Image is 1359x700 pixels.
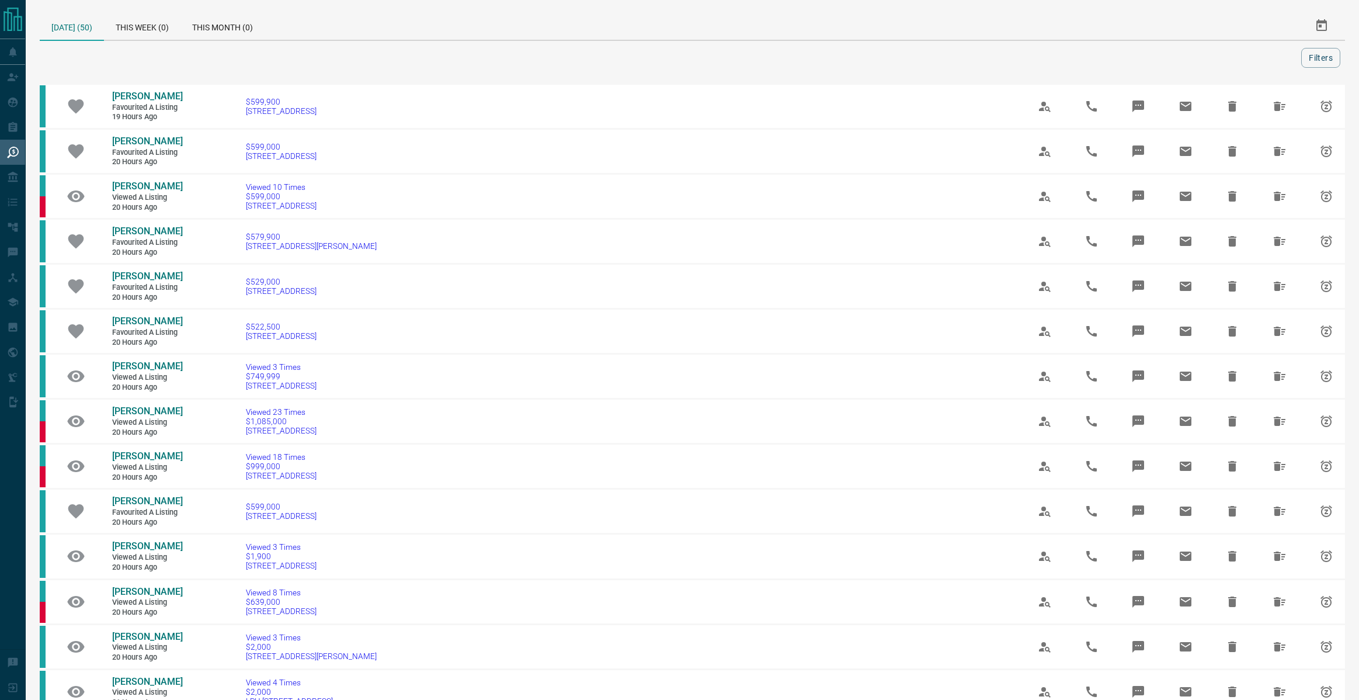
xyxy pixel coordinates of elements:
span: $2,000 [246,642,377,652]
span: Snooze [1312,542,1340,570]
span: View Profile [1031,588,1059,616]
span: Message [1124,633,1152,661]
span: Call [1078,542,1106,570]
span: Viewed 10 Times [246,182,317,192]
span: [PERSON_NAME] [112,316,183,327]
span: View Profile [1031,137,1059,165]
span: Snooze [1312,452,1340,480]
span: Hide [1218,137,1246,165]
span: [STREET_ADDRESS][PERSON_NAME] [246,652,377,661]
span: 20 hours ago [112,383,182,393]
span: Hide [1218,362,1246,390]
span: Email [1172,588,1200,616]
a: [PERSON_NAME] [112,586,182,598]
span: Viewed 3 Times [246,633,377,642]
div: condos.ca [40,400,46,421]
button: Select Date Range [1308,12,1336,40]
span: Message [1124,588,1152,616]
a: $529,000[STREET_ADDRESS] [246,277,317,296]
span: Hide [1218,497,1246,525]
span: Snooze [1312,272,1340,300]
span: [STREET_ADDRESS] [246,511,317,521]
span: $749,999 [246,372,317,381]
a: $579,900[STREET_ADDRESS][PERSON_NAME] [246,232,377,251]
span: Snooze [1312,497,1340,525]
a: [PERSON_NAME] [112,136,182,148]
span: Message [1124,542,1152,570]
span: Email [1172,362,1200,390]
span: 20 hours ago [112,563,182,573]
span: Hide All from Mariana Hernandez [1266,272,1294,300]
a: [PERSON_NAME] [112,361,182,373]
span: Message [1124,137,1152,165]
span: Viewed 18 Times [246,452,317,462]
a: $522,500[STREET_ADDRESS] [246,322,317,341]
span: Viewed 8 Times [246,588,317,597]
span: [PERSON_NAME] [112,271,183,282]
span: Hide [1218,588,1246,616]
span: 20 hours ago [112,518,182,528]
span: Snooze [1312,362,1340,390]
span: Snooze [1312,137,1340,165]
a: [PERSON_NAME] [112,271,182,283]
div: condos.ca [40,490,46,532]
div: This Week (0) [104,12,180,40]
span: Message [1124,227,1152,255]
span: Call [1078,588,1106,616]
span: Snooze [1312,182,1340,210]
span: Hide [1218,317,1246,345]
span: Message [1124,272,1152,300]
span: 20 hours ago [112,157,182,167]
span: [PERSON_NAME] [112,181,183,192]
span: Viewed a Listing [112,193,182,203]
div: condos.ca [40,310,46,352]
div: property.ca [40,466,46,487]
span: $529,000 [246,277,317,286]
span: View Profile [1031,362,1059,390]
span: Call [1078,452,1106,480]
span: Call [1078,92,1106,120]
span: View Profile [1031,272,1059,300]
span: Email [1172,633,1200,661]
span: Email [1172,317,1200,345]
a: [PERSON_NAME] [112,181,182,193]
span: Hide [1218,452,1246,480]
span: Message [1124,92,1152,120]
button: Filters [1301,48,1340,68]
span: Viewed a Listing [112,643,182,653]
span: [STREET_ADDRESS] [246,151,317,161]
span: Hide All from Mehrdad Rahimi [1266,452,1294,480]
span: Call [1078,137,1106,165]
span: [PERSON_NAME] [112,451,183,462]
span: Call [1078,317,1106,345]
a: [PERSON_NAME] [112,540,182,553]
span: [PERSON_NAME] [112,136,183,147]
span: Email [1172,542,1200,570]
span: 20 hours ago [112,608,182,618]
span: Hide All from Ying Sham [1266,182,1294,210]
span: Viewed 23 Times [246,407,317,417]
a: [PERSON_NAME] [112,676,182,688]
span: 20 hours ago [112,203,182,213]
span: Email [1172,182,1200,210]
a: Viewed 3 Times$1,900[STREET_ADDRESS] [246,542,317,570]
span: View Profile [1031,633,1059,661]
span: $999,000 [246,462,317,471]
span: Viewed a Listing [112,598,182,608]
span: Favourited a Listing [112,148,182,158]
span: 20 hours ago [112,428,182,438]
span: Hide All from Kelly Zheng [1266,633,1294,661]
span: Viewed a Listing [112,463,182,473]
a: Viewed 23 Times$1,085,000[STREET_ADDRESS] [246,407,317,435]
span: View Profile [1031,542,1059,570]
span: $579,900 [246,232,377,241]
a: $599,000[STREET_ADDRESS] [246,142,317,161]
span: [PERSON_NAME] [112,91,183,102]
span: Snooze [1312,227,1340,255]
span: Message [1124,407,1152,435]
span: [STREET_ADDRESS] [246,426,317,435]
span: Hide All from Mariana Hernandez [1266,137,1294,165]
span: Favourited a Listing [112,238,182,248]
span: Email [1172,272,1200,300]
span: Viewed a Listing [112,688,182,698]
